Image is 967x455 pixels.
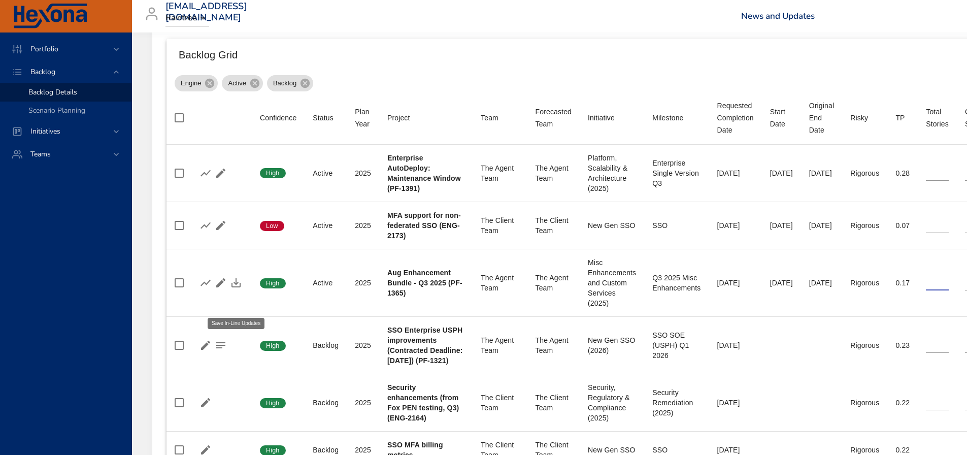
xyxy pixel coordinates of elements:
div: SSO [652,445,701,455]
div: Security, Regulatory & Compliance (2025) [588,382,636,423]
div: 0.22 [895,445,910,455]
div: Sort [717,100,753,136]
div: [DATE] [717,168,753,178]
div: [DATE] [770,168,793,178]
div: [DATE] [809,220,834,231]
div: Sort [588,112,615,124]
div: Active [313,168,339,178]
div: The Agent Team [481,163,519,183]
div: Forecasted Team [536,106,572,130]
span: Risky [850,112,879,124]
div: Misc Enhancements and Custom Services (2025) [588,257,636,308]
div: Security Remediation (2025) [652,387,701,418]
b: Security enhancements (from Fox PEN testing, Q3) (ENG-2164) [387,383,459,422]
div: Active [313,220,339,231]
div: Plan Year [355,106,371,130]
div: Rigorous [850,398,879,408]
div: Backlog [267,75,313,91]
div: Sort [652,112,683,124]
div: New Gen SSO [588,445,636,455]
div: Sort [260,112,296,124]
div: [DATE] [809,278,834,288]
div: 0.23 [895,340,910,350]
div: [DATE] [717,445,753,455]
div: Rigorous [850,278,879,288]
div: Sort [387,112,410,124]
span: High [260,399,286,408]
span: Project [387,112,464,124]
div: [DATE] [717,220,753,231]
div: Sort [850,112,868,124]
div: 2025 [355,168,371,178]
div: Raintree [165,10,209,26]
span: Backlog Details [28,87,77,97]
div: New Gen SSO [588,220,636,231]
button: Edit Project Details [213,166,228,181]
span: Original End Date [809,100,834,136]
div: The Agent Team [536,163,572,183]
div: Backlog [313,445,339,455]
div: Rigorous [850,340,879,350]
div: Sort [355,106,371,130]
div: [DATE] [717,398,753,408]
div: Rigorous [850,220,879,231]
b: Aug Enhancement Bundle - Q3 2025 (PF-1365) [387,269,462,297]
div: Sort [770,106,793,130]
span: Status [313,112,339,124]
div: [DATE] [770,278,793,288]
div: Active [222,75,262,91]
div: New Gen SSO (2026) [588,335,636,355]
div: Engine [175,75,218,91]
div: Confidence [260,112,296,124]
span: Team [481,112,519,124]
h3: [EMAIL_ADDRESS][DOMAIN_NAME] [165,1,247,23]
div: [DATE] [717,340,753,350]
div: Active [313,278,339,288]
span: High [260,341,286,350]
span: High [260,279,286,288]
div: Rigorous [850,168,879,178]
div: The Client Team [481,215,519,236]
div: The Agent Team [481,273,519,293]
div: Backlog [313,398,339,408]
span: Initiative [588,112,636,124]
div: Status [313,112,334,124]
b: Enterprise AutoDeploy: Maintenance Window (PF-1391) [387,154,461,192]
div: [DATE] [717,278,753,288]
div: Initiative [588,112,615,124]
div: The Client Team [536,393,572,413]
div: Start Date [770,106,793,130]
div: Sort [481,112,498,124]
div: Risky [850,112,868,124]
b: SSO Enterprise USPH improvements (Contracted Deadline: [DATE]) (PF-1321) [387,326,463,365]
button: Edit Project Details [213,275,228,290]
button: Show Burnup [198,275,213,290]
div: Team [481,112,498,124]
div: The Agent Team [536,273,572,293]
div: TP [895,112,905,124]
div: Q3 2025 Misc Enhancements [652,273,701,293]
div: The Client Team [481,393,519,413]
span: Backlog [267,78,303,88]
div: The Client Team [536,215,572,236]
button: Edit Project Details [213,218,228,233]
div: Total Stories [926,106,949,130]
div: SSO [652,220,701,231]
div: Sort [895,112,905,124]
div: 0.17 [895,278,910,288]
span: High [260,169,286,178]
div: 2025 [355,445,371,455]
span: Backlog [22,67,63,77]
div: The Agent Team [481,335,519,355]
span: Low [260,221,284,231]
div: Milestone [652,112,683,124]
div: Enterprise Single Version Q3 [652,158,701,188]
span: Scenario Planning [28,106,85,115]
div: Backlog [313,340,339,350]
div: Sort [809,100,834,136]
div: 0.28 [895,168,910,178]
div: [DATE] [809,168,834,178]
